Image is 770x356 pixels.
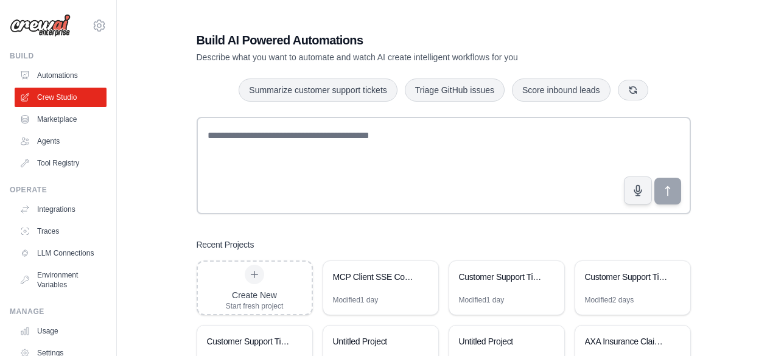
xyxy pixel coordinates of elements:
button: Score inbound leads [512,79,611,102]
div: Untitled Project [459,335,542,347]
div: Modified 1 day [333,295,379,305]
a: Agents [15,131,107,151]
div: Widget de chat [709,298,770,356]
a: Traces [15,222,107,241]
div: Customer Support Ticket Automation [585,271,668,283]
a: Environment Variables [15,265,107,295]
a: Crew Studio [15,88,107,107]
div: Build [10,51,107,61]
p: Describe what you want to automate and watch AI create intelligent workflows for you [197,51,606,63]
h1: Build AI Powered Automations [197,32,606,49]
button: Get new suggestions [618,80,648,100]
iframe: Chat Widget [709,298,770,356]
div: Untitled Project [333,335,416,347]
a: Tool Registry [15,153,107,173]
img: Logo [10,14,71,37]
div: MCP Client SSE Connector [333,271,416,283]
a: LLM Connections [15,243,107,263]
button: Summarize customer support tickets [239,79,397,102]
div: Create New [226,289,284,301]
div: Operate [10,185,107,195]
div: Customer Support Ticket Management System [459,271,542,283]
a: Usage [15,321,107,341]
a: Integrations [15,200,107,219]
a: Automations [15,66,107,85]
div: AXA Insurance Claims Processing [585,335,668,347]
div: Customer Support Ticket Automation [207,335,290,347]
div: Modified 1 day [459,295,505,305]
div: Start fresh project [226,301,284,311]
div: Manage [10,307,107,316]
div: Modified 2 days [585,295,634,305]
h3: Recent Projects [197,239,254,251]
button: Click to speak your automation idea [624,176,652,204]
button: Triage GitHub issues [405,79,505,102]
a: Marketplace [15,110,107,129]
